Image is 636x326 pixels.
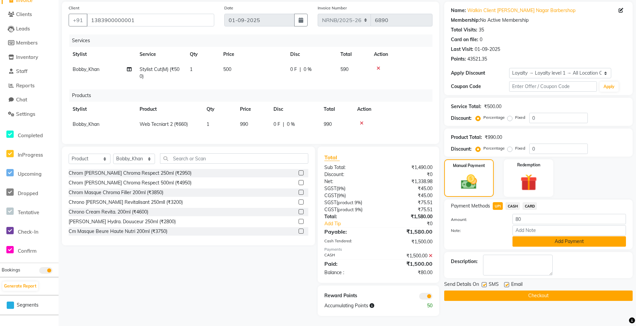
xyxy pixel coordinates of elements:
[219,47,286,62] th: Price
[512,225,626,236] input: Add Note
[456,173,482,191] img: _cash.svg
[319,252,378,259] div: CASH
[16,96,27,103] span: Chat
[338,186,344,191] span: 9%
[319,220,388,227] a: Add Tip
[69,179,191,186] div: Chrom [PERSON_NAME] Chroma Respect 500ml (₹4950)
[483,114,505,120] label: Percentage
[2,54,57,61] a: Inventory
[73,66,99,72] span: Bobby_Khan
[69,170,191,177] div: Chrom [PERSON_NAME] Chroma Respect 250ml (₹2950)
[18,248,36,254] span: Confirm
[479,26,484,33] div: 35
[69,47,136,62] th: Stylist
[451,56,466,63] div: Points:
[87,14,214,26] input: Search by Name/Mobile/Email/Code
[505,202,520,210] span: CASH
[224,5,233,11] label: Date
[203,102,236,117] th: Qty
[69,34,438,47] div: Services
[2,281,38,291] button: Generate Report
[16,39,37,46] span: Members
[324,247,432,252] div: Payments
[319,228,378,236] div: Payable:
[378,185,437,192] div: ₹45.00
[451,202,490,210] span: Payment Methods
[160,153,308,164] input: Search or Scan
[388,220,438,227] div: ₹0
[451,17,480,24] div: Membership:
[324,121,332,127] span: 990
[451,26,477,33] div: Total Visits:
[69,199,183,206] div: Chrono [PERSON_NAME] Revitalisant 250mll (₹3200)
[378,178,437,185] div: ₹1,338.98
[319,292,378,300] div: Reward Points
[324,199,336,206] span: SGST
[446,228,507,234] label: Note:
[509,81,597,92] input: Enter Offer / Coupon Code
[240,121,248,127] span: 990
[353,102,432,117] th: Action
[338,207,354,212] span: product
[18,190,38,196] span: Dropped
[2,68,57,75] a: Staff
[2,110,57,118] a: Settings
[512,214,626,224] input: Amount
[319,164,378,171] div: Sub Total:
[223,66,231,72] span: 500
[319,238,378,245] div: Cash Tendered:
[69,218,176,225] div: [PERSON_NAME] Hydra. Douuceur 250ml (₹2800)
[18,171,42,177] span: Upcoming
[319,213,378,220] div: Total:
[16,111,35,117] span: Settings
[2,267,20,272] span: Bookings
[485,134,502,141] div: ₹990.00
[140,121,188,127] span: Web Tecniart 2 (₹660)
[318,5,347,11] label: Invoice Number
[354,200,361,205] span: 9%
[283,121,284,128] span: |
[320,102,353,117] th: Total
[378,164,437,171] div: ₹1,490.00
[2,25,57,33] a: Leads
[136,47,186,62] th: Service
[16,54,38,60] span: Inventory
[515,114,525,120] label: Fixed
[378,228,437,236] div: ₹1,580.00
[140,66,179,79] span: Stylist Cut(M) (₹500)
[319,302,408,309] div: Accumulating Points
[451,46,473,53] div: Last Visit:
[16,82,34,89] span: Reports
[286,47,336,62] th: Disc
[480,36,482,43] div: 0
[207,121,209,127] span: 1
[444,291,633,301] button: Checkout
[378,238,437,245] div: ₹1,500.00
[319,185,378,192] div: ( )
[287,121,295,128] span: 0 %
[484,103,501,110] div: ₹500.00
[324,207,337,213] span: CGST
[69,209,148,216] div: Chrono Cream Revita. 200ml (₹4600)
[483,145,505,151] label: Percentage
[69,14,87,26] button: +91
[69,102,136,117] th: Stylist
[336,47,370,62] th: Total
[300,66,301,73] span: |
[18,132,43,139] span: Completed
[453,163,485,169] label: Manual Payment
[340,66,348,72] span: 590
[236,102,269,117] th: Price
[2,82,57,90] a: Reports
[378,260,437,268] div: ₹1,500.00
[378,252,437,259] div: ₹1,500.00
[512,236,626,247] button: Add Payment
[136,102,203,117] th: Product
[515,172,542,193] img: _gift.svg
[451,17,626,24] div: No Active Membership
[378,171,437,178] div: ₹0
[378,213,437,220] div: ₹1,580.00
[16,25,30,32] span: Leads
[446,217,507,223] label: Amount:
[451,134,482,141] div: Product Total:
